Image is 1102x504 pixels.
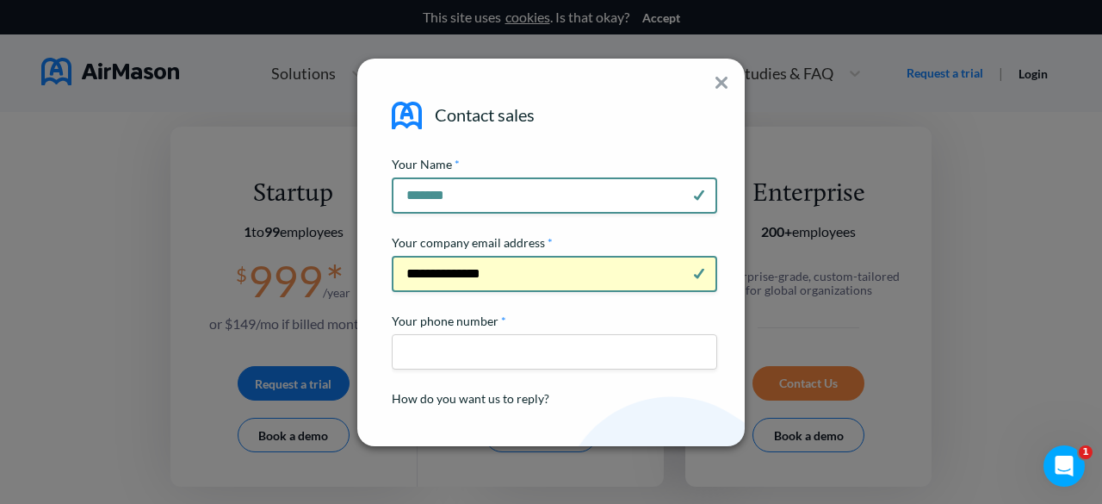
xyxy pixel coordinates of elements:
[694,269,704,280] img: svg+xml;base64,PD94bWwgdmVyc2lvbj0iMS4wIiBlbmNvZGluZz0idXRmLTgiPz4KPHN2ZyB3aWR0aD0iMTJweCIgaGVpZ2...
[694,190,704,201] img: svg+xml;base64,PD94bWwgdmVyc2lvbj0iMS4wIiBlbmNvZGluZz0idXRmLTgiPz4KPHN2ZyB3aWR0aD0iMTJweCIgaGVpZ2...
[1079,445,1093,459] span: 1
[392,234,717,252] div: Your company email address
[435,102,535,129] div: Contact sales
[715,77,727,89] img: svg+xml;base64,PD94bWwgdmVyc2lvbj0iMS4wIiBlbmNvZGluZz0iVVRGLTgiPz4KPHN2ZyB3aWR0aD0iMTRweCIgaGVpZ2...
[392,102,422,129] img: airmason
[392,156,717,173] div: Your Name
[392,390,717,408] div: How do you want us to reply?
[392,313,717,330] div: Your phone number
[1043,445,1085,487] iframe: Intercom live chat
